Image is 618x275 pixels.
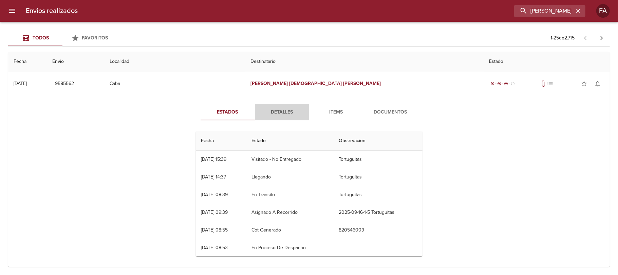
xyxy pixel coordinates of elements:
span: Todos [33,35,49,41]
div: Tabs Envios [8,30,117,46]
span: radio_button_unchecked [511,82,515,86]
span: No tiene pedido asociado [547,80,554,87]
div: FA [596,4,610,18]
span: radio_button_checked [504,82,508,86]
span: star_border [581,80,587,87]
span: Estados [205,108,251,117]
th: Envio [47,52,105,71]
em: [PERSON_NAME] [250,81,288,86]
button: 9585562 [52,78,77,90]
th: Observacion [333,131,422,151]
th: Destinatario [245,52,484,71]
th: Fecha [196,131,246,151]
div: [DATE] [14,81,27,86]
th: Fecha [8,52,47,71]
span: Favoritos [82,35,108,41]
td: Visitado - No Entregado [246,151,333,168]
span: Tiene documentos adjuntos [540,80,547,87]
div: [DATE] 09:39 [201,209,228,215]
span: radio_button_checked [497,82,501,86]
button: Activar notificaciones [591,77,604,90]
em: [PERSON_NAME] [343,81,381,86]
em: [DEMOGRAPHIC_DATA] [289,81,342,86]
th: Localidad [104,52,245,71]
span: Items [313,108,359,117]
td: Tortuguitas [333,151,422,168]
td: 2025-09-16-1-5 Tortuguitas [333,204,422,221]
th: Estado [484,52,610,71]
input: buscar [514,5,574,17]
td: En Proceso De Despacho [246,239,333,257]
div: [DATE] 15:39 [201,156,227,162]
td: En Transito [246,186,333,204]
div: Abrir información de usuario [596,4,610,18]
span: 9585562 [55,80,74,88]
span: notifications_none [594,80,601,87]
span: Pagina siguiente [594,30,610,46]
table: Tabla de seguimiento [196,131,423,257]
div: En viaje [489,80,516,87]
p: 1 - 25 de 2.715 [550,35,575,41]
button: Agregar a favoritos [577,77,591,90]
td: Tortuguitas [333,168,422,186]
span: radio_button_checked [490,82,494,86]
h6: Envios realizados [26,5,78,16]
td: Cot Generado [246,221,333,239]
div: Tabs detalle de guia [201,104,418,120]
td: 820546009 [333,221,422,239]
span: Detalles [259,108,305,117]
div: [DATE] 08:55 [201,227,228,233]
th: Estado [246,131,333,151]
td: Asignado A Recorrido [246,204,333,221]
div: [DATE] 14:37 [201,174,226,180]
td: Tortuguitas [333,186,422,204]
td: Llegando [246,168,333,186]
span: Documentos [368,108,414,117]
div: [DATE] 08:53 [201,245,228,251]
td: Caba [104,71,245,96]
span: Pagina anterior [577,34,594,41]
button: menu [4,3,20,19]
div: [DATE] 08:39 [201,192,228,197]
